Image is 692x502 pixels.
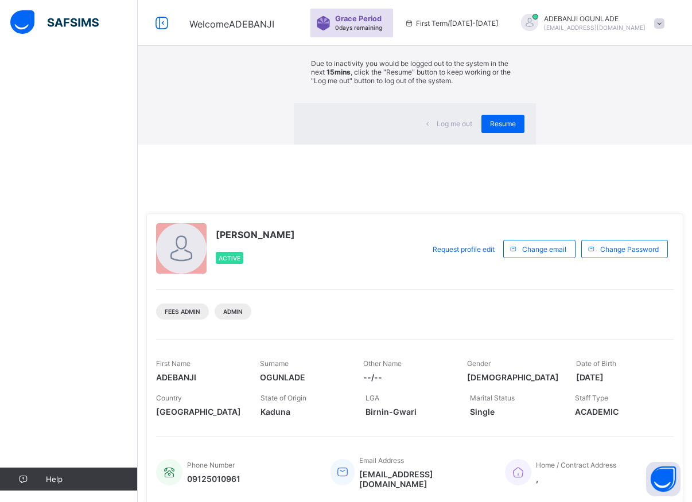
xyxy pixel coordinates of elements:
span: ADEBANJI OGUNLADE [544,14,646,23]
strong: 15mins [326,68,351,76]
span: Single [470,407,557,417]
span: LGA [366,394,379,402]
span: Country [156,394,182,402]
span: Welcome ADEBANJI [189,18,274,30]
span: Date of Birth [576,359,616,368]
span: Active [219,255,240,262]
span: --/-- [363,372,450,382]
span: Help [46,474,137,484]
span: Change Password [600,245,659,254]
button: Open asap [646,462,681,496]
span: Staff Type [575,394,608,402]
div: ADEBANJIOGUNLADE [510,14,670,33]
span: Change email [522,245,566,254]
span: [EMAIL_ADDRESS][DOMAIN_NAME] [544,24,646,31]
span: First Name [156,359,191,368]
span: [EMAIL_ADDRESS][DOMAIN_NAME] [359,469,488,489]
span: ADEBANJI [156,372,243,382]
span: Email Address [359,456,404,465]
span: Home / Contract Address [536,461,616,469]
span: Other Name [363,359,402,368]
span: session/term information [405,19,498,28]
span: Surname [260,359,289,368]
span: Phone Number [187,461,235,469]
span: Fees Admin [165,308,200,315]
p: Due to inactivity you would be logged out to the system in the next , click the "Resume" button t... [311,59,519,85]
span: [DATE] [576,372,663,382]
span: Gender [467,359,491,368]
span: State of Origin [261,394,306,402]
span: Request profile edit [433,245,495,254]
span: [DEMOGRAPHIC_DATA] [467,372,559,382]
span: Resume [490,119,516,128]
span: 0 days remaining [335,24,382,31]
span: [PERSON_NAME] [216,229,295,240]
span: , [536,474,616,484]
span: [GEOGRAPHIC_DATA] [156,407,243,417]
span: Kaduna [261,407,348,417]
span: Marital Status [470,394,515,402]
img: sticker-purple.71386a28dfed39d6af7621340158ba97.svg [316,16,331,30]
span: 09125010961 [187,474,240,484]
img: safsims [10,10,99,34]
span: Grace Period [335,14,382,23]
span: OGUNLADE [260,372,347,382]
span: Admin [223,308,243,315]
span: Log me out [437,119,472,128]
span: Birnin-Gwari [366,407,453,417]
span: ACADEMIC [575,407,662,417]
